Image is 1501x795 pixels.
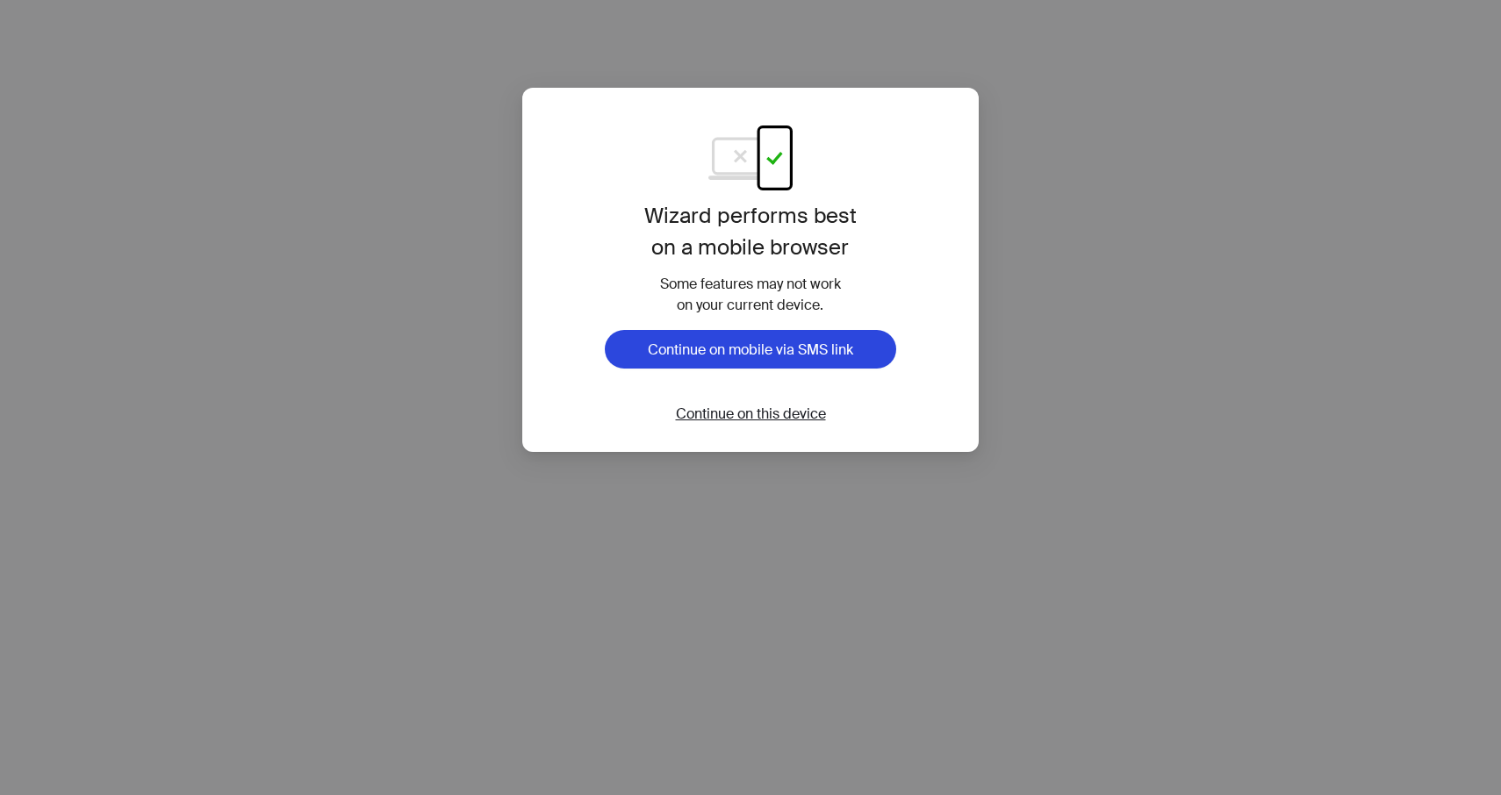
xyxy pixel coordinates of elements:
[648,340,853,359] span: Continue on mobile via SMS link
[591,200,911,263] h1: Wizard performs best on a mobile browser
[591,274,911,316] div: Some features may not work on your current device.
[605,330,896,369] button: Continue on mobile via SMS link
[676,405,826,423] span: Continue on this device
[662,404,840,424] button: Continue on this device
